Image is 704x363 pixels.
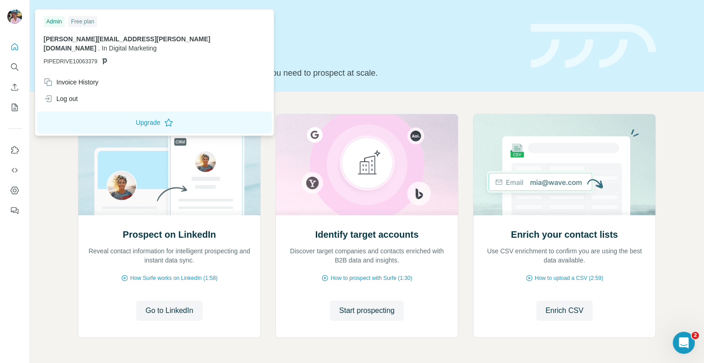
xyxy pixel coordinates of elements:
[145,305,193,316] span: Go to LinkedIn
[285,246,449,265] p: Discover target companies and contacts enriched with B2B data and insights.
[536,301,593,321] button: Enrich CSV
[88,246,251,265] p: Reveal contact information for intelligent prospecting and instant data sync.
[473,114,656,215] img: Enrich your contact lists
[37,112,272,134] button: Upgrade
[44,35,210,52] span: [PERSON_NAME][EMAIL_ADDRESS][PERSON_NAME][DOMAIN_NAME]
[673,332,695,354] iframe: Intercom live chat
[98,45,100,52] span: .
[535,274,603,282] span: How to upload a CSV (2:59)
[7,59,22,75] button: Search
[7,9,22,24] img: Avatar
[78,43,520,61] h1: Let’s prospect together
[511,228,618,241] h2: Enrich your contact lists
[44,94,78,103] div: Log out
[531,24,656,68] img: banner
[7,39,22,55] button: Quick start
[339,305,395,316] span: Start prospecting
[102,45,157,52] span: In Digital Marketing
[7,182,22,199] button: Dashboard
[315,228,419,241] h2: Identify target accounts
[78,114,261,215] img: Prospect on LinkedIn
[136,301,202,321] button: Go to LinkedIn
[78,17,520,26] div: Quick start
[483,246,646,265] p: Use CSV enrichment to confirm you are using the best data available.
[78,67,520,79] p: Pick your starting point and we’ll provide everything you need to prospect at scale.
[330,274,412,282] span: How to prospect with Surfe (1:30)
[545,305,583,316] span: Enrich CSV
[44,57,97,66] span: PIPEDRIVE10063379
[7,79,22,95] button: Enrich CSV
[7,162,22,179] button: Use Surfe API
[275,114,458,215] img: Identify target accounts
[123,228,216,241] h2: Prospect on LinkedIn
[7,202,22,219] button: Feedback
[7,99,22,116] button: My lists
[44,16,65,27] div: Admin
[7,142,22,158] button: Use Surfe on LinkedIn
[130,274,218,282] span: How Surfe works on LinkedIn (1:58)
[692,332,699,339] span: 2
[44,78,99,87] div: Invoice History
[68,16,97,27] div: Free plan
[330,301,404,321] button: Start prospecting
